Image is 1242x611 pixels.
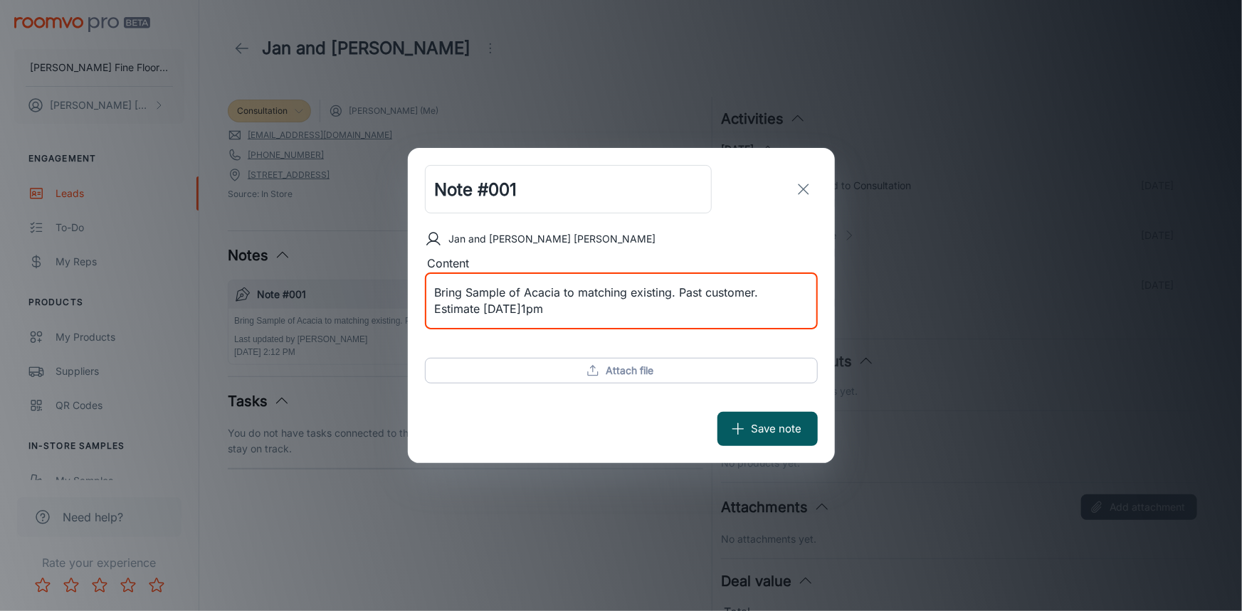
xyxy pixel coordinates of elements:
[789,175,818,203] button: exit
[449,231,656,247] p: Jan and [PERSON_NAME] [PERSON_NAME]
[425,358,818,383] button: Attach file
[425,255,818,273] div: Content
[435,285,808,317] textarea: Bring Sample of Acacia to matching existing. Past customer. Estimate [DATE]1pm
[425,165,712,213] input: Title
[717,412,818,446] button: Save note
